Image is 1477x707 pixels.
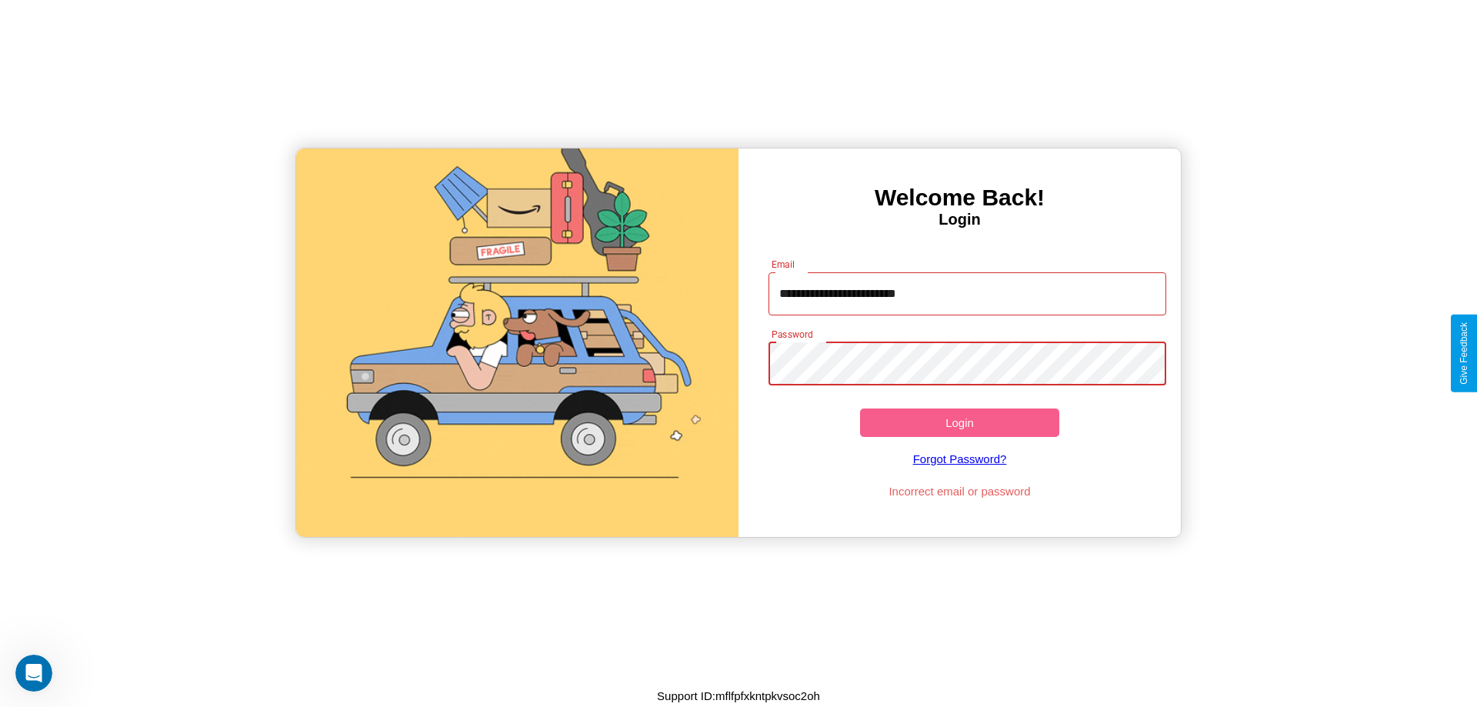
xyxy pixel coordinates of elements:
h3: Welcome Back! [738,185,1181,211]
label: Password [772,328,812,341]
img: gif [296,148,738,537]
iframe: Intercom live chat [15,655,52,692]
p: Support ID: mflfpfxkntpkvsoc2oh [657,685,820,706]
div: Give Feedback [1459,322,1469,385]
button: Login [860,409,1059,437]
h4: Login [738,211,1181,228]
p: Incorrect email or password [761,481,1159,502]
label: Email [772,258,795,271]
a: Forgot Password? [761,437,1159,481]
